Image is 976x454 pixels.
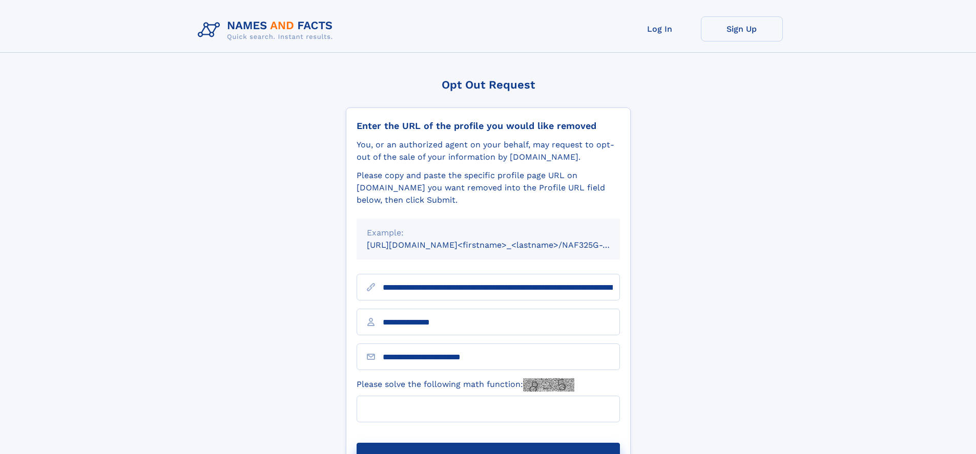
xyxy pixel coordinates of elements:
div: You, or an authorized agent on your behalf, may request to opt-out of the sale of your informatio... [357,139,620,163]
label: Please solve the following math function: [357,378,574,392]
a: Sign Up [701,16,783,41]
div: Enter the URL of the profile you would like removed [357,120,620,132]
div: Please copy and paste the specific profile page URL on [DOMAIN_NAME] you want removed into the Pr... [357,169,620,206]
div: Example: [367,227,610,239]
img: Logo Names and Facts [194,16,341,44]
small: [URL][DOMAIN_NAME]<firstname>_<lastname>/NAF325G-xxxxxxxx [367,240,639,250]
a: Log In [619,16,701,41]
div: Opt Out Request [346,78,631,91]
